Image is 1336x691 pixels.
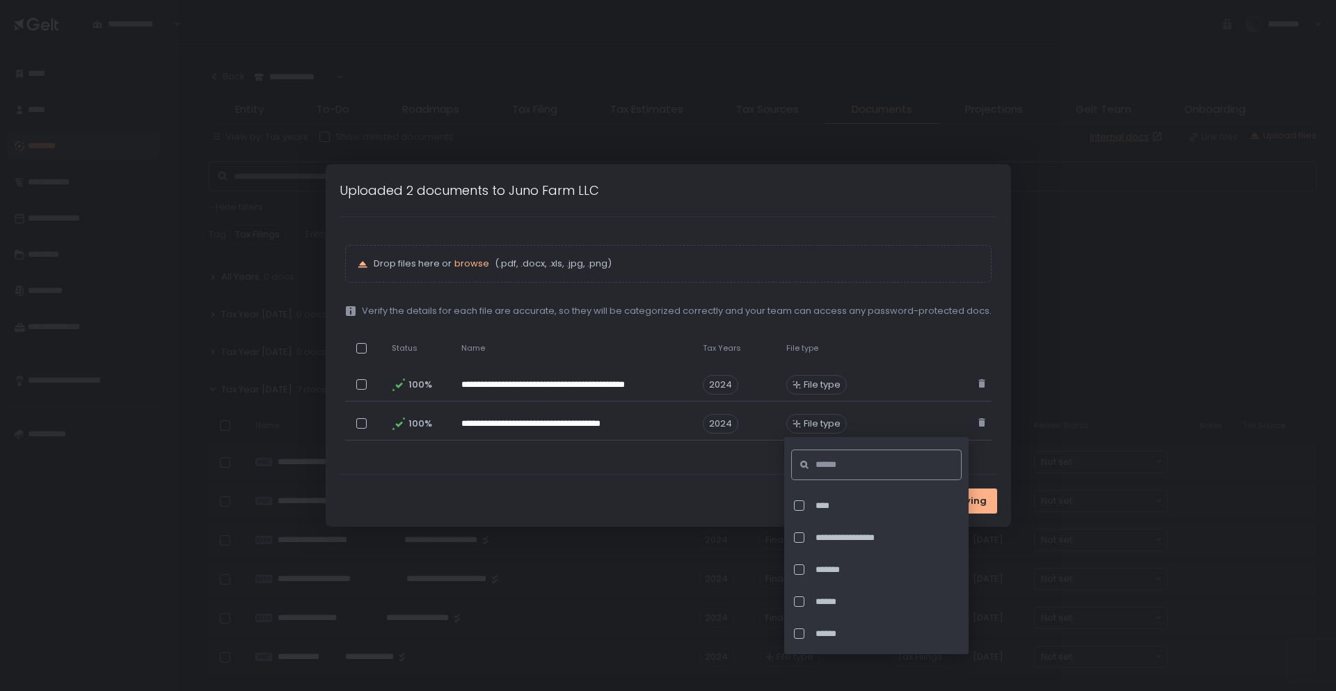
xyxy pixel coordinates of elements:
span: Status [392,343,417,354]
span: File type [804,379,841,391]
span: Tax Years [703,343,741,354]
span: File type [804,418,841,430]
span: Verify the details for each file are accurate, so they will be categorized correctly and your tea... [362,305,992,317]
h1: Uploaded 2 documents to Juno Farm LLC [340,181,599,200]
span: Name [461,343,485,354]
span: 100% [408,418,431,430]
span: File type [786,343,818,354]
p: Drop files here or [374,257,980,270]
span: 100% [408,379,431,391]
span: 2024 [703,414,738,434]
span: (.pdf, .docx, .xls, .jpg, .png) [492,257,612,270]
span: 2024 [703,375,738,395]
button: browse [454,257,489,270]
